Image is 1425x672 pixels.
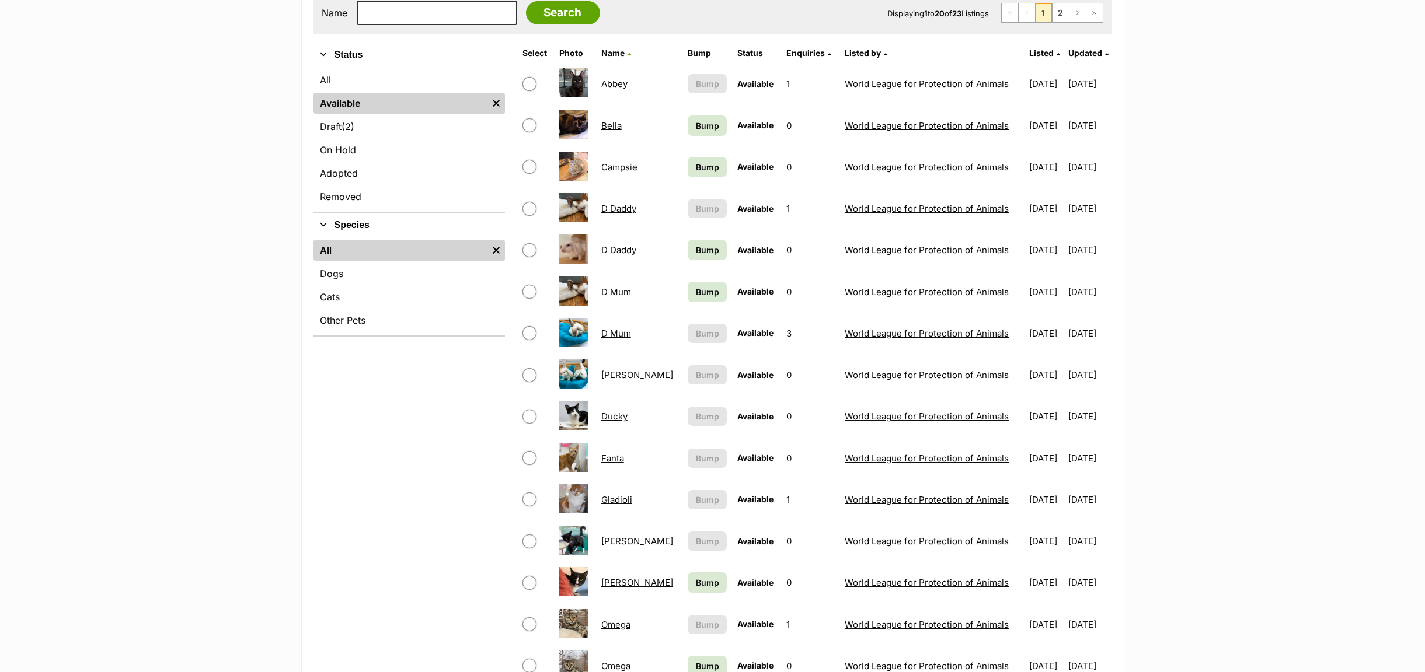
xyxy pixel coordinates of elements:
[845,660,1009,671] a: World League for Protection of Animals
[1001,3,1103,23] nav: Pagination
[601,328,631,339] a: D Mum
[1019,3,1035,22] span: Previous page
[1025,313,1067,353] td: [DATE]
[696,618,719,631] span: Bump
[688,615,726,634] button: Bump
[845,577,1009,588] a: World League for Protection of Animals
[688,74,726,93] button: Bump
[1002,3,1018,22] span: First page
[313,286,505,307] a: Cats
[737,536,774,546] span: Available
[845,286,1009,297] a: World League for Protection of Animals
[526,1,600,24] input: Search
[1068,48,1102,58] span: Updated
[559,526,588,555] img: Harry
[601,535,673,547] a: [PERSON_NAME]
[313,163,505,184] a: Adopted
[696,161,719,173] span: Bump
[601,48,625,58] span: Name
[782,355,839,395] td: 0
[786,48,825,58] span: translation missing: en.admin.listings.index.attributes.enquiries
[601,162,637,173] a: Campsie
[555,44,595,62] th: Photo
[696,535,719,547] span: Bump
[737,411,774,421] span: Available
[782,313,839,353] td: 3
[688,572,726,593] a: Bump
[1068,64,1111,104] td: [DATE]
[1068,230,1111,270] td: [DATE]
[559,276,588,306] img: D Mum
[782,147,839,187] td: 0
[601,411,628,422] a: Ducky
[1025,562,1067,603] td: [DATE]
[313,69,505,90] a: All
[845,162,1009,173] a: World League for Protection of Animals
[845,328,1009,339] a: World League for Protection of Animals
[313,240,487,261] a: All
[688,490,726,509] button: Bump
[1068,521,1111,561] td: [DATE]
[601,453,624,464] a: Fanta
[487,240,505,261] a: Remove filter
[1025,64,1067,104] td: [DATE]
[1025,188,1067,229] td: [DATE]
[696,452,719,464] span: Bump
[1068,48,1109,58] a: Updated
[1029,48,1060,58] a: Listed
[737,328,774,338] span: Available
[559,318,588,347] img: D Mum
[313,116,505,137] a: Draft
[737,245,774,255] span: Available
[1068,604,1111,645] td: [DATE]
[737,370,774,380] span: Available
[1068,188,1111,229] td: [DATE]
[1068,438,1111,478] td: [DATE]
[601,619,630,630] a: Omega
[845,619,1009,630] a: World League for Protection of Animals
[782,230,839,270] td: 0
[696,660,719,672] span: Bump
[313,218,505,233] button: Species
[737,660,774,670] span: Available
[313,47,505,62] button: Status
[696,78,719,90] span: Bump
[845,78,1009,89] a: World League for Protection of Animals
[688,407,726,426] button: Bump
[845,535,1009,547] a: World League for Protection of Animals
[688,449,726,468] button: Bump
[845,48,887,58] a: Listed by
[601,369,673,380] a: [PERSON_NAME]
[1086,3,1103,22] a: Last page
[601,48,631,58] a: Name
[935,9,945,18] strong: 20
[313,67,505,212] div: Status
[845,453,1009,464] a: World League for Protection of Animals
[688,365,726,384] button: Bump
[1025,438,1067,478] td: [DATE]
[786,48,831,58] a: Enquiries
[1068,106,1111,146] td: [DATE]
[953,9,962,18] strong: 23
[696,244,719,256] span: Bump
[559,235,588,264] img: D Daddy
[1068,396,1111,436] td: [DATE]
[1025,147,1067,187] td: [DATE]
[688,199,726,218] button: Bump
[696,327,719,339] span: Bump
[696,494,719,506] span: Bump
[313,139,505,160] a: On Hold
[601,244,636,256] a: D Daddy
[888,9,990,18] span: Displaying to of Listings
[342,120,355,134] span: (2)
[696,576,719,589] span: Bump
[313,263,505,284] a: Dogs
[1025,396,1067,436] td: [DATE]
[1068,355,1111,395] td: [DATE]
[1068,480,1111,520] td: [DATE]
[696,410,719,422] span: Bump
[782,396,839,436] td: 0
[1053,3,1069,22] a: Page 2
[782,521,839,561] td: 0
[1025,521,1067,561] td: [DATE]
